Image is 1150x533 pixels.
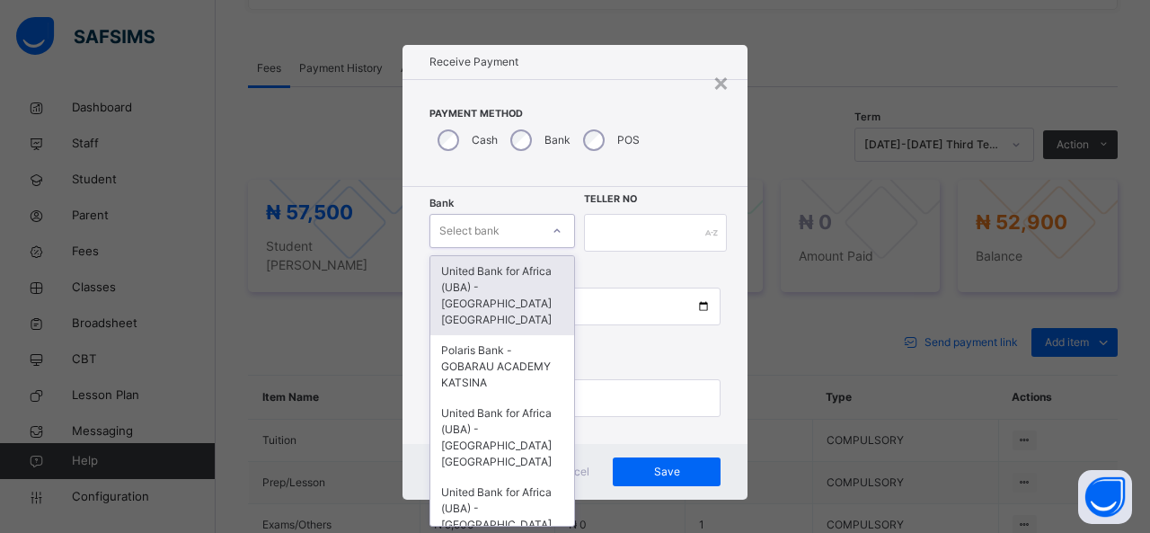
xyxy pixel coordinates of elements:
[712,63,730,101] div: ×
[430,398,574,477] div: United Bank for Africa (UBA) - [GEOGRAPHIC_DATA] [GEOGRAPHIC_DATA]
[626,464,707,480] span: Save
[617,132,640,148] label: POS
[429,196,454,211] span: Bank
[439,214,500,248] div: Select bank
[472,132,498,148] label: Cash
[430,335,574,398] div: Polaris Bank - GOBARAU ACADEMY KATSINA
[429,107,721,121] span: Payment Method
[429,54,721,70] h1: Receive Payment
[430,256,574,335] div: United Bank for Africa (UBA) - [GEOGRAPHIC_DATA] [GEOGRAPHIC_DATA]
[1078,470,1132,524] button: Open asap
[584,192,637,207] label: Teller No
[544,132,571,148] label: Bank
